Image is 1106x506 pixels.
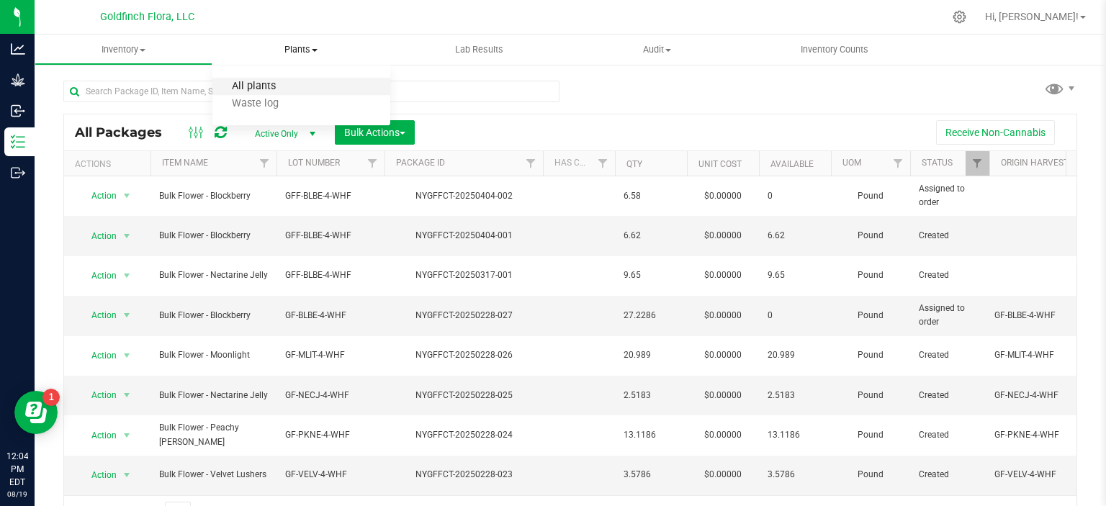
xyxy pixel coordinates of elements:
[11,73,25,87] inline-svg: Grow
[75,159,145,169] div: Actions
[922,158,953,168] a: Status
[842,158,861,168] a: UOM
[840,189,902,203] span: Pound
[361,151,385,176] a: Filter
[159,189,268,203] span: Bulk Flower - Blockberry
[624,268,678,282] span: 9.65
[840,468,902,482] span: Pound
[919,428,981,442] span: Created
[436,43,523,56] span: Lab Results
[100,11,194,23] span: Goldfinch Flora, LLC
[11,166,25,180] inline-svg: Outbound
[118,226,136,246] span: select
[768,189,822,203] span: 0
[840,229,902,243] span: Pound
[382,309,545,322] div: NYGFFCT-20250228-027
[159,421,268,448] span: Bulk Flower - Peachy [PERSON_NAME]
[159,389,268,402] span: Bulk Flower - Nectarine Jelly
[212,43,390,56] span: Plants
[624,348,678,362] span: 20.989
[936,120,1055,145] button: Receive Non-Cannabis
[118,425,136,446] span: select
[285,428,376,442] span: GF-PKNE-4-WHF
[285,309,376,322] span: GF-BLBE-4-WHF
[78,425,117,446] span: Action
[159,309,268,322] span: Bulk Flower - Blockberry
[624,428,678,442] span: 13.1186
[624,468,678,482] span: 3.5786
[919,389,981,402] span: Created
[950,10,968,24] div: Manage settings
[285,229,376,243] span: GFF-BLBE-4-WHF
[335,120,415,145] button: Bulk Actions
[382,229,545,243] div: NYGFFCT-20250404-001
[966,151,989,176] a: Filter
[768,229,822,243] span: 6.62
[78,305,117,325] span: Action
[6,450,28,489] p: 12:04 PM EDT
[212,81,295,93] span: All plants
[624,309,678,322] span: 27.2286
[768,268,822,282] span: 9.65
[1001,158,1074,168] a: Origin Harvests
[840,428,902,442] span: Pound
[687,296,759,335] td: $0.00000
[75,125,176,140] span: All Packages
[118,465,136,485] span: select
[159,268,268,282] span: Bulk Flower - Nectarine Jelly
[78,226,117,246] span: Action
[159,229,268,243] span: Bulk Flower - Blockberry
[118,385,136,405] span: select
[768,468,822,482] span: 3.5786
[626,159,642,169] a: Qty
[382,189,545,203] div: NYGFFCT-20250404-002
[159,468,268,482] span: Bulk Flower - Velvet Lushers
[687,336,759,376] td: $0.00000
[63,81,559,102] input: Search Package ID, Item Name, SKU, Lot or Part Number...
[118,345,136,366] span: select
[78,345,117,366] span: Action
[919,268,981,282] span: Created
[285,268,376,282] span: GFF-BLBE-4-WHF
[288,158,340,168] a: Lot Number
[382,348,545,362] div: NYGFFCT-20250228-026
[382,268,545,282] div: NYGFFCT-20250317-001
[985,11,1079,22] span: Hi, [PERSON_NAME]!
[162,158,208,168] a: Item Name
[687,415,759,455] td: $0.00000
[14,391,58,434] iframe: Resource center
[781,43,888,56] span: Inventory Counts
[687,456,759,495] td: $0.00000
[919,468,981,482] span: Created
[212,98,298,110] span: Waste log
[35,35,212,65] a: Inventory
[285,189,376,203] span: GFF-BLBE-4-WHF
[687,216,759,256] td: $0.00000
[344,127,405,138] span: Bulk Actions
[382,428,545,442] div: NYGFFCT-20250228-024
[285,468,376,482] span: GF-VELV-4-WHF
[768,389,822,402] span: 2.5183
[770,159,814,169] a: Available
[840,389,902,402] span: Pound
[919,182,981,209] span: Assigned to order
[768,348,822,362] span: 20.989
[212,35,390,65] a: Plants All plants Waste log
[382,389,545,402] div: NYGFFCT-20250228-025
[840,268,902,282] span: Pound
[253,151,276,176] a: Filter
[35,43,212,56] span: Inventory
[698,159,742,169] a: Unit Cost
[840,309,902,322] span: Pound
[42,389,60,406] iframe: Resource center unread badge
[396,158,445,168] a: Package ID
[118,186,136,206] span: select
[11,135,25,149] inline-svg: Inventory
[687,256,759,296] td: $0.00000
[6,489,28,500] p: 08/19
[390,35,568,65] a: Lab Results
[543,151,615,176] th: Has COA
[285,389,376,402] span: GF-NECJ-4-WHF
[568,35,746,65] a: Audit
